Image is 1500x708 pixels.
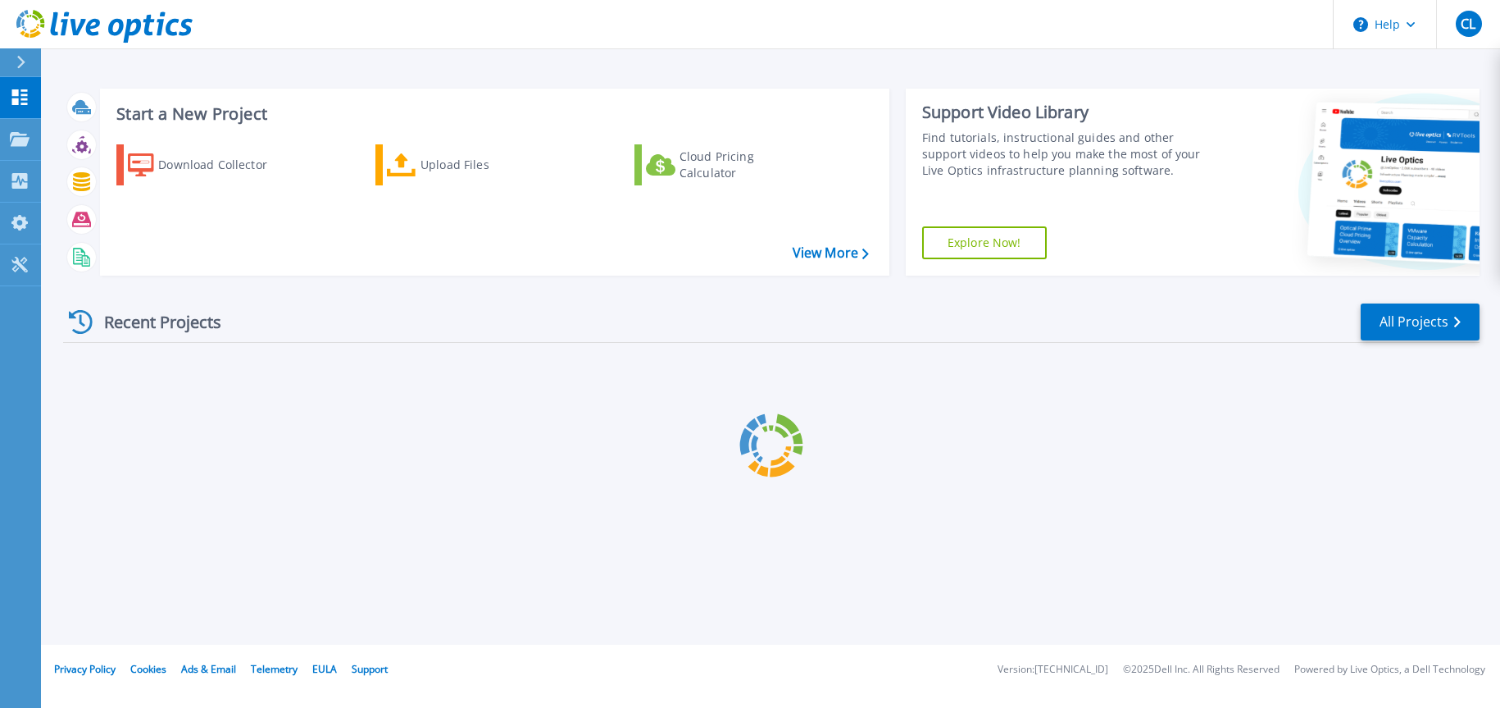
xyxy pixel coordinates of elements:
div: Cloud Pricing Calculator [680,148,811,181]
h3: Start a New Project [116,105,868,123]
a: All Projects [1361,304,1480,340]
a: View More [793,245,869,261]
li: Powered by Live Optics, a Dell Technology [1294,665,1485,675]
div: Find tutorials, instructional guides and other support videos to help you make the most of your L... [922,130,1214,179]
a: Privacy Policy [54,662,116,676]
div: Upload Files [420,148,552,181]
a: Ads & Email [181,662,236,676]
li: Version: [TECHNICAL_ID] [998,665,1108,675]
a: Explore Now! [922,226,1047,259]
a: Cookies [130,662,166,676]
a: Download Collector [116,144,299,185]
span: CL [1461,17,1475,30]
a: Cloud Pricing Calculator [634,144,817,185]
a: Upload Files [375,144,558,185]
div: Download Collector [158,148,289,181]
a: Support [352,662,388,676]
div: Recent Projects [63,302,243,342]
a: EULA [312,662,337,676]
div: Support Video Library [922,102,1214,123]
a: Telemetry [251,662,298,676]
li: © 2025 Dell Inc. All Rights Reserved [1123,665,1280,675]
